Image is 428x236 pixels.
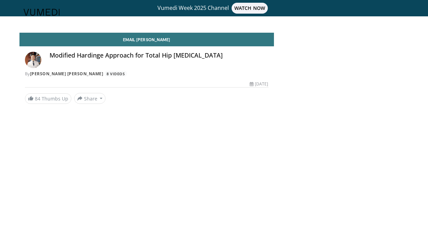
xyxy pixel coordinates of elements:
[35,95,40,102] span: 84
[30,71,103,77] a: [PERSON_NAME] [PERSON_NAME]
[250,81,268,87] div: [DATE]
[25,71,268,77] div: By
[74,93,106,104] button: Share
[19,33,274,46] a: Email [PERSON_NAME]
[105,71,127,77] a: 8 Videos
[24,9,60,16] img: VuMedi Logo
[25,52,41,68] img: Avatar
[25,93,71,104] a: 84 Thumbs Up
[50,52,268,59] h4: Modified Hardinge Approach for Total Hip [MEDICAL_DATA]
